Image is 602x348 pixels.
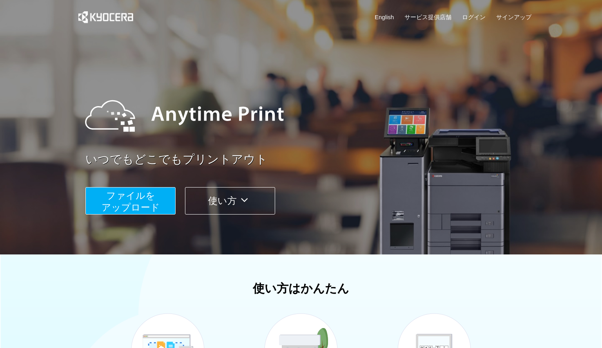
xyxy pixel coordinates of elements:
a: English [375,13,394,21]
a: いつでもどこでもプリントアウト [85,151,536,168]
a: サインアップ [496,13,531,21]
button: 使い方 [185,187,275,215]
span: ファイルを ​​アップロード [102,190,160,213]
a: ログイン [462,13,486,21]
button: ファイルを​​アップロード [85,187,176,215]
a: サービス提供店舗 [404,13,451,21]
